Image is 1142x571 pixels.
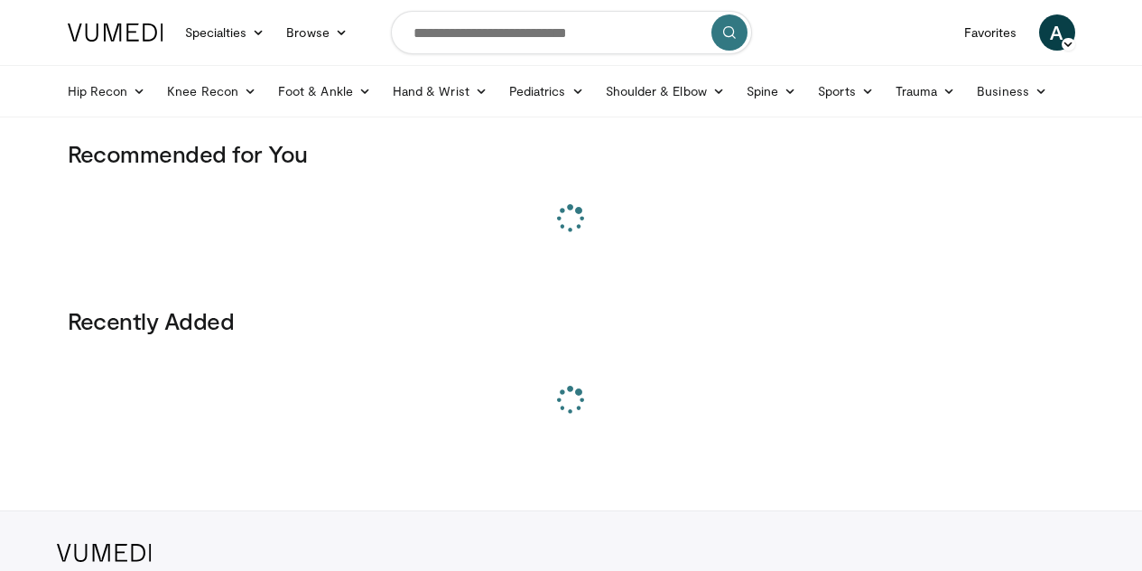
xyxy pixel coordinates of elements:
a: Sports [807,73,885,109]
input: Search topics, interventions [391,11,752,54]
img: VuMedi Logo [57,544,152,562]
a: Specialties [174,14,276,51]
a: Browse [275,14,358,51]
h3: Recently Added [68,306,1075,335]
a: Knee Recon [156,73,267,109]
a: Hand & Wrist [382,73,498,109]
a: A [1039,14,1075,51]
a: Trauma [885,73,967,109]
a: Spine [736,73,807,109]
a: Shoulder & Elbow [595,73,736,109]
a: Business [966,73,1058,109]
a: Pediatrics [498,73,595,109]
a: Foot & Ankle [267,73,382,109]
a: Favorites [953,14,1028,51]
img: VuMedi Logo [68,23,163,42]
h3: Recommended for You [68,139,1075,168]
a: Hip Recon [57,73,157,109]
